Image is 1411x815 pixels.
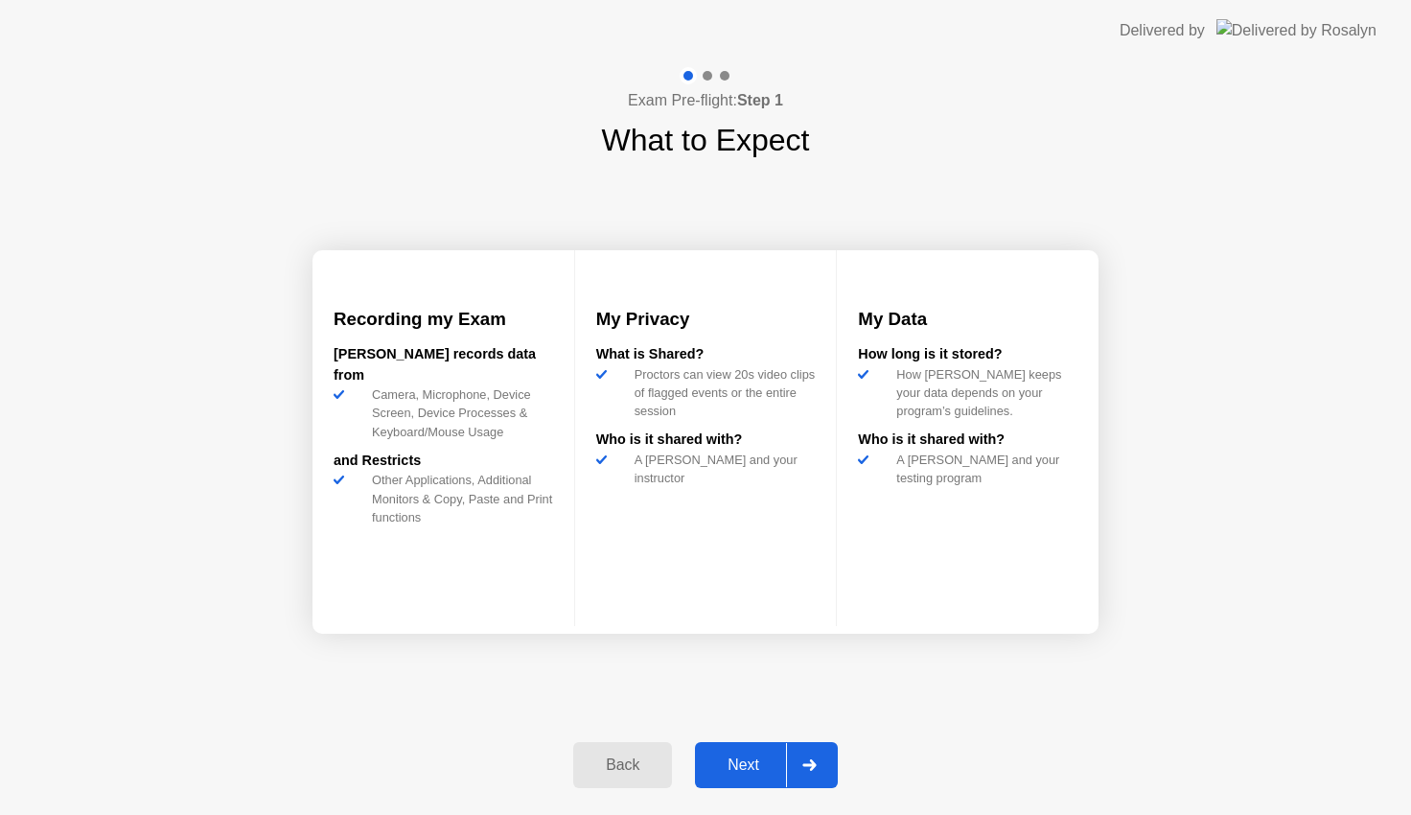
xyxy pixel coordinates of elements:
button: Back [573,742,672,788]
h4: Exam Pre-flight: [628,89,783,112]
div: Who is it shared with? [858,430,1077,451]
button: Next [695,742,838,788]
div: Back [579,757,666,774]
div: [PERSON_NAME] records data from [334,344,553,385]
h3: Recording my Exam [334,306,553,333]
div: Delivered by [1120,19,1205,42]
h3: My Privacy [596,306,816,333]
div: Camera, Microphone, Device Screen, Device Processes & Keyboard/Mouse Usage [364,385,553,441]
div: Other Applications, Additional Monitors & Copy, Paste and Print functions [364,471,553,526]
div: A [PERSON_NAME] and your instructor [627,451,816,487]
div: How [PERSON_NAME] keeps your data depends on your program’s guidelines. [889,365,1077,421]
img: Delivered by Rosalyn [1216,19,1376,41]
div: How long is it stored? [858,344,1077,365]
div: Next [701,757,786,774]
div: Who is it shared with? [596,430,816,451]
div: What is Shared? [596,344,816,365]
b: Step 1 [737,92,783,108]
div: and Restricts [334,451,553,472]
div: A [PERSON_NAME] and your testing program [889,451,1077,487]
h3: My Data [858,306,1077,333]
div: Proctors can view 20s video clips of flagged events or the entire session [627,365,816,421]
h1: What to Expect [602,117,810,163]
